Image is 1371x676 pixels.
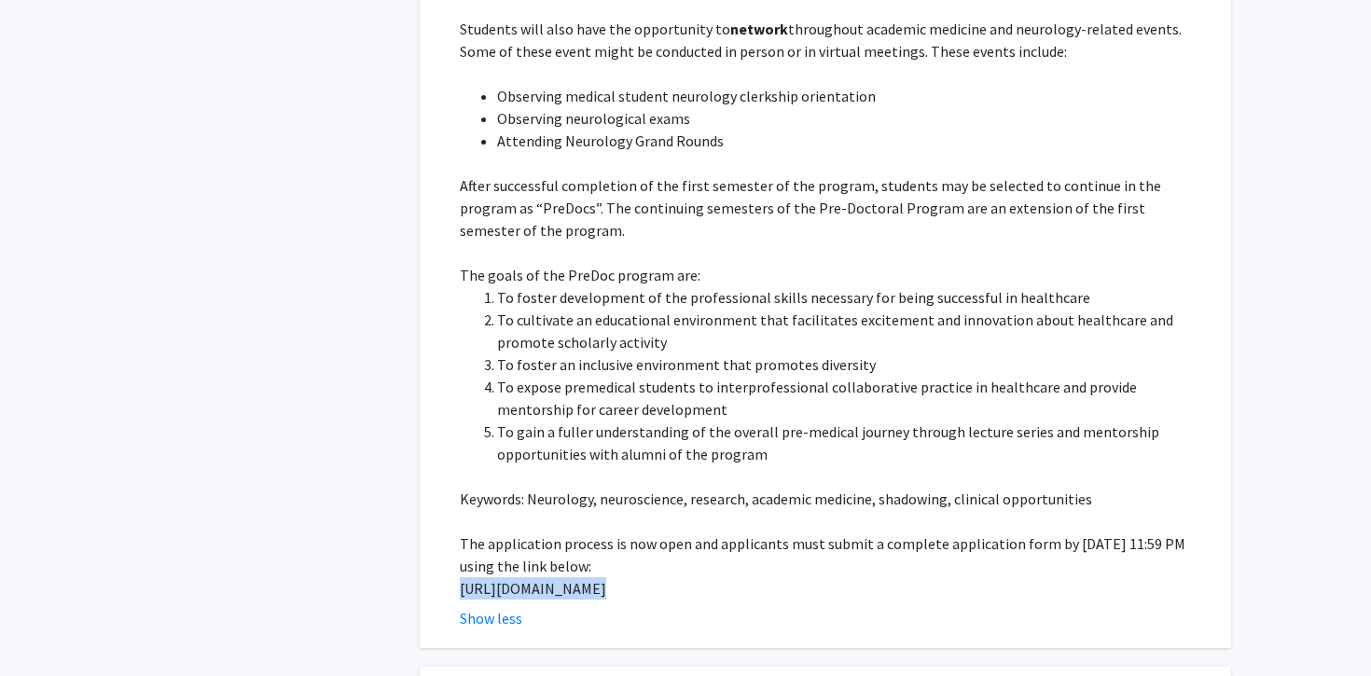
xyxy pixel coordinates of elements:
iframe: Chat [14,592,79,662]
p: Keywords: Neurology, neuroscience, research, academic medicine, shadowing, clinical opportunities [460,488,1205,510]
li: To cultivate an educational environment that facilitates excitement and innovation about healthca... [497,309,1205,353]
li: Observing neurological exams [497,107,1205,130]
li: To gain a fuller understanding of the overall pre-medical journey through lecture series and ment... [497,421,1205,465]
li: To expose premedical students to interprofessional collaborative practice in healthcare and provi... [497,376,1205,421]
p: After successful completion of the first semester of the program, students may be selected to con... [460,174,1205,241]
p: [URL][DOMAIN_NAME] [460,577,1205,600]
button: Show less [460,607,522,629]
p: Students will also have the opportunity to throughout academic medicine and neurology-related eve... [460,18,1205,62]
li: To foster an inclusive environment that promotes diversity [497,353,1205,376]
li: To foster development of the professional skills necessary for being successful in healthcare [497,286,1205,309]
strong: network [730,20,788,38]
p: The goals of the PreDoc program are: [460,264,1205,286]
p: The application process is now open and applicants must submit a complete application form by [DA... [460,532,1205,577]
li: Attending Neurology Grand Rounds [497,130,1205,152]
li: Observing medical student neurology clerkship orientation [497,85,1205,107]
